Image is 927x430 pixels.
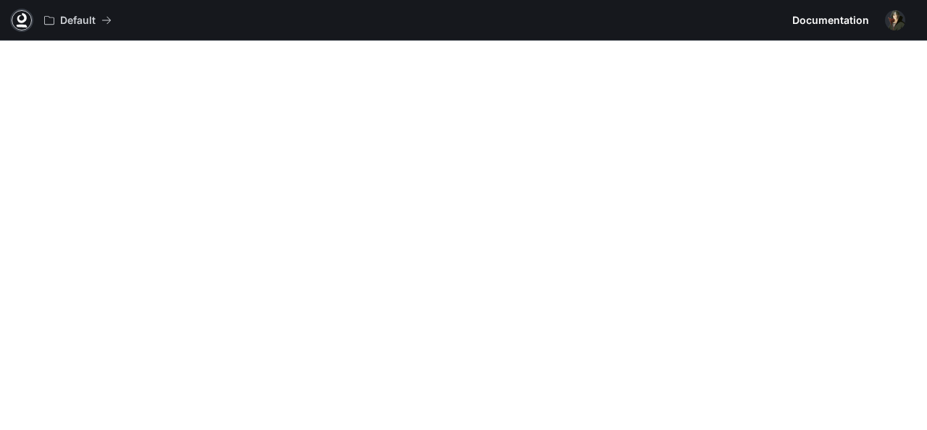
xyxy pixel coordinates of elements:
[885,10,905,30] img: User avatar
[38,6,118,35] button: All workspaces
[792,12,869,30] span: Documentation
[881,6,910,35] button: User avatar
[787,6,875,35] a: Documentation
[60,15,96,27] p: Default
